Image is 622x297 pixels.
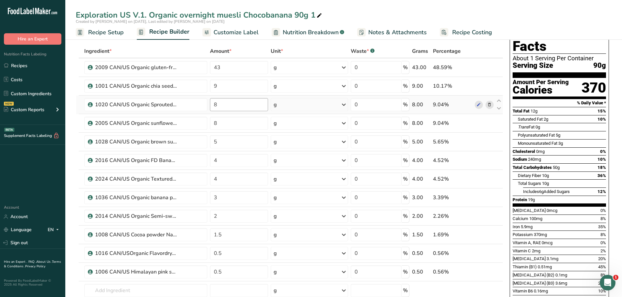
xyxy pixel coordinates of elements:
[513,85,569,95] div: Calories
[558,141,563,146] span: 3g
[513,216,528,221] span: Calcium
[274,175,277,183] div: g
[513,149,535,154] span: Cholesterol
[593,62,606,70] span: 90g
[513,109,530,113] span: Total Fat
[532,248,540,253] span: 2mg
[598,173,606,178] span: 36%
[412,82,431,90] div: 9.00
[518,173,541,178] span: Dietary Fiber
[613,275,618,280] span: 1
[513,264,537,269] span: Thiamin (B1)
[528,197,535,202] span: 19g
[88,28,124,37] span: Recipe Setup
[48,226,61,234] div: EN
[529,216,542,221] span: 100mg
[513,55,606,62] div: About 1 Serving Per Container
[555,273,567,277] span: 0.1mg
[4,224,32,235] a: Language
[433,119,472,127] div: 9.04%
[412,268,431,276] div: 0.50
[513,289,533,293] span: Vitamin B6
[357,25,427,40] a: Notes & Attachments
[513,99,606,107] section: % Daily Value *
[598,281,606,286] span: 20%
[544,117,548,122] span: 2g
[433,249,472,257] div: 0.56%
[598,264,606,269] span: 45%
[76,25,124,40] a: Recipe Setup
[433,231,472,239] div: 1.69%
[518,125,534,129] span: Fat
[412,64,431,71] div: 43.00
[4,106,44,113] div: Custom Reports
[513,232,533,237] span: Potassium
[274,138,277,146] div: g
[4,102,14,106] div: NEW
[95,231,177,239] div: 1008 CAN/US Cocoa powder Nature Zen+ USDA
[95,175,177,183] div: 2024 CAN/US Organic Textured Pea Protein 55% (Cocoa) Richtek
[272,25,344,40] a: Nutrition Breakdown
[351,47,375,55] div: Waste
[412,249,431,257] div: 0.50
[4,279,61,287] div: Powered By FoodLabelMaker © 2025 All Rights Reserved
[513,197,527,202] span: Protein
[95,82,177,90] div: 1001 CAN/US Organic chia seeds Tootsi + FCEN
[283,28,339,37] span: Nutrition Breakdown
[513,79,569,85] div: Amount Per Serving
[433,194,472,201] div: 3.39%
[598,165,606,170] span: 18%
[513,273,554,277] span: [MEDICAL_DATA] (B2)
[513,248,531,253] span: Vitamin C
[556,133,560,138] span: 5g
[553,165,560,170] span: 50g
[518,117,543,122] span: Saturated Fat
[274,101,277,109] div: g
[513,240,541,245] span: Vitamin A, RAE
[84,47,112,55] span: Ingredient
[598,256,606,261] span: 20%
[555,281,567,286] span: 3.6mg
[535,125,540,129] span: 0g
[582,79,606,97] div: 370
[433,101,472,109] div: 9.04%
[542,181,549,186] span: 10g
[600,208,606,213] span: 0%
[274,194,277,201] div: g
[95,138,177,146] div: 1028 CAN/US Organic brown sugar Camino + FCEN
[25,264,45,269] a: Privacy Policy
[28,260,36,264] a: FAQ .
[513,165,552,170] span: Total Carbohydrates
[600,149,606,154] span: 0%
[600,240,606,245] span: 0%
[433,268,472,276] div: 0.56%
[598,189,606,194] span: 12%
[600,232,606,237] span: 8%
[598,289,606,293] span: 10%
[598,117,606,122] span: 10%
[513,24,606,54] h1: Nutrition Facts
[531,109,537,113] span: 12g
[274,156,277,164] div: g
[600,273,606,277] span: 8%
[368,28,427,37] span: Notes & Attachments
[274,119,277,127] div: g
[95,119,177,127] div: 2005 CAN/US Organic sunflower seeds Tootsi + FCEN
[95,194,177,201] div: 1036 CAN/US Organic banana powder Zyo
[274,64,277,71] div: g
[149,27,189,36] span: Recipe Builder
[528,157,541,162] span: 240mg
[547,208,557,213] span: 0mcg
[518,181,541,186] span: Total Sugars
[95,64,177,71] div: 2009 CAN/US Organic gluten-free rolled oats Tootsi + FCEN
[202,25,259,40] a: Customize Label
[95,212,177,220] div: 2014 CAN/US Organic Semi-sweet chocolate chips 55% Mini Camino
[4,260,61,269] a: Terms & Conditions .
[210,47,231,55] span: Amount
[36,260,52,264] a: About Us .
[433,47,461,55] span: Percentage
[542,173,549,178] span: 10g
[518,141,557,146] span: Monounsaturated Fat
[214,28,259,37] span: Customize Label
[4,128,14,132] div: BETA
